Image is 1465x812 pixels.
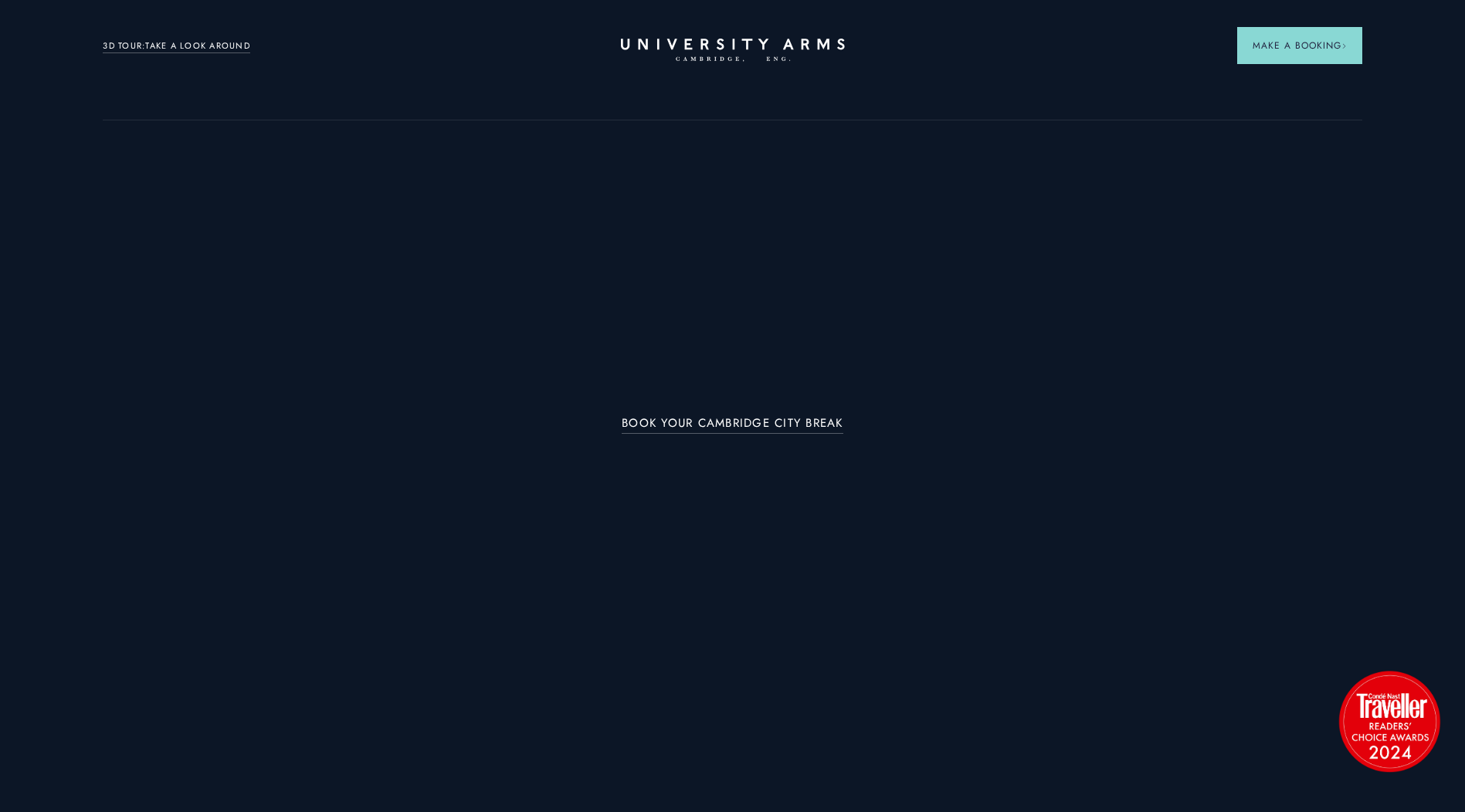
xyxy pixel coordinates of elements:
[1331,663,1447,779] img: image-2524eff8f0c5d55edbf694693304c4387916dea5-1501x1501-png
[1341,43,1347,49] img: Arrow icon
[1237,27,1362,64] button: Make a BookingArrow icon
[621,39,845,63] a: Home
[622,417,843,435] a: BOOK YOUR CAMBRIDGE CITY BREAK
[1253,39,1347,52] span: Make a Booking
[103,39,250,53] a: 3D TOUR:TAKE A LOOK AROUND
